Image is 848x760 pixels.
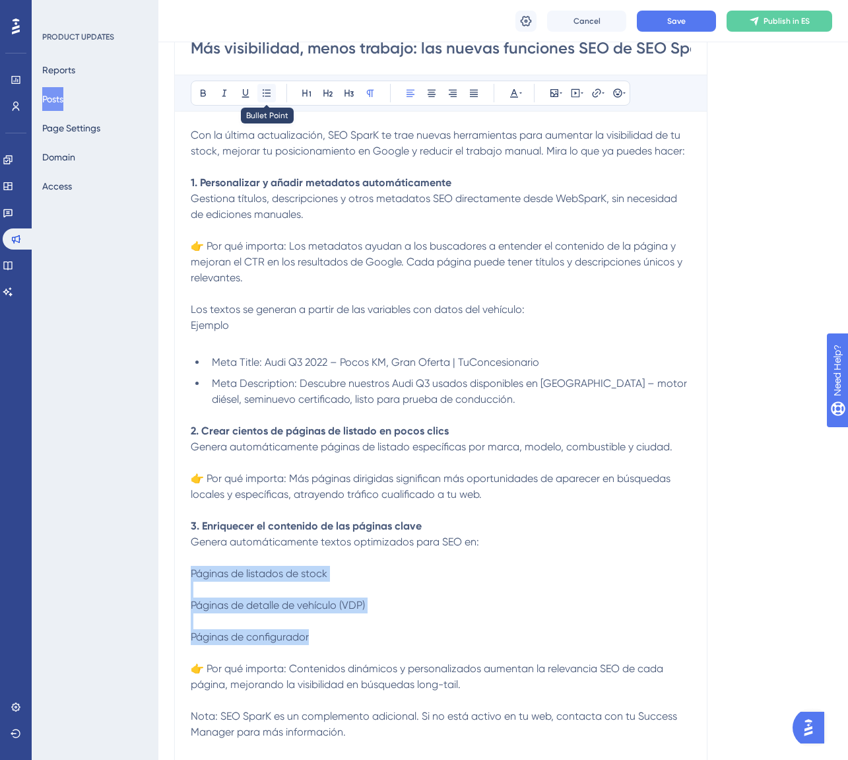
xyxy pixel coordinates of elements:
span: Con la última actualización, SEO SparK te trae nuevas herramientas para aumentar la visibilidad d... [191,129,685,157]
input: Post Title [191,38,691,59]
strong: 2. Crear cientos de páginas de listado en pocos clics [191,425,449,437]
strong: 1. Personalizar y añadir metadatos automáticamente [191,176,451,189]
button: Access [42,174,72,198]
span: Páginas de detalle de vehículo (VDP) [191,599,365,611]
button: Publish in ES [727,11,832,32]
span: Cancel [573,16,601,26]
div: PRODUCT UPDATES [42,32,114,42]
span: Genera automáticamente páginas de listado específicas por marca, modelo, combustible y ciudad. [191,440,672,453]
span: Need Help? [31,3,82,19]
span: Save [667,16,686,26]
strong: 3. Enriquecer el contenido de las páginas clave [191,520,422,532]
button: Cancel [547,11,626,32]
span: Publish in ES [764,16,810,26]
span: Páginas de listados de stock [191,567,327,580]
button: Page Settings [42,116,100,140]
span: 👉 Por qué importa: Más páginas dirigidas significan más oportunidades de aparecer en búsquedas lo... [191,472,673,501]
span: Gestiona títulos, descripciones y otros metadatos SEO directamente desde WebSparK, sin necesidad ... [191,192,680,221]
span: Los textos se generan a partir de las variables con datos del vehículo: [191,303,525,316]
span: Meta Description: Descubre nuestros Audi Q3 usados disponibles en [GEOGRAPHIC_DATA] – motor diése... [212,377,690,405]
span: Meta Title: Audi Q3 2022 – Pocos KM, Gran Oferta | TuConcesionario [212,356,539,368]
span: Nota: SEO SparK es un complemento adicional. Si no está activo en tu web, contacta con tu Success... [191,710,680,738]
span: Ejemplo [191,319,229,331]
span: Genera automáticamente textos optimizados para SEO en: [191,535,479,548]
span: 👉 Por qué importa: Contenidos dinámicos y personalizados aumentan la relevancia SEO de cada págin... [191,662,666,691]
button: Reports [42,58,75,82]
span: 👉 Por qué importa: Los metadatos ayudan a los buscadores a entender el contenido de la página y m... [191,240,685,284]
span: Páginas de configurador [191,631,309,643]
iframe: UserGuiding AI Assistant Launcher [793,708,832,747]
button: Posts [42,87,63,111]
button: Save [637,11,716,32]
button: Domain [42,145,75,169]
